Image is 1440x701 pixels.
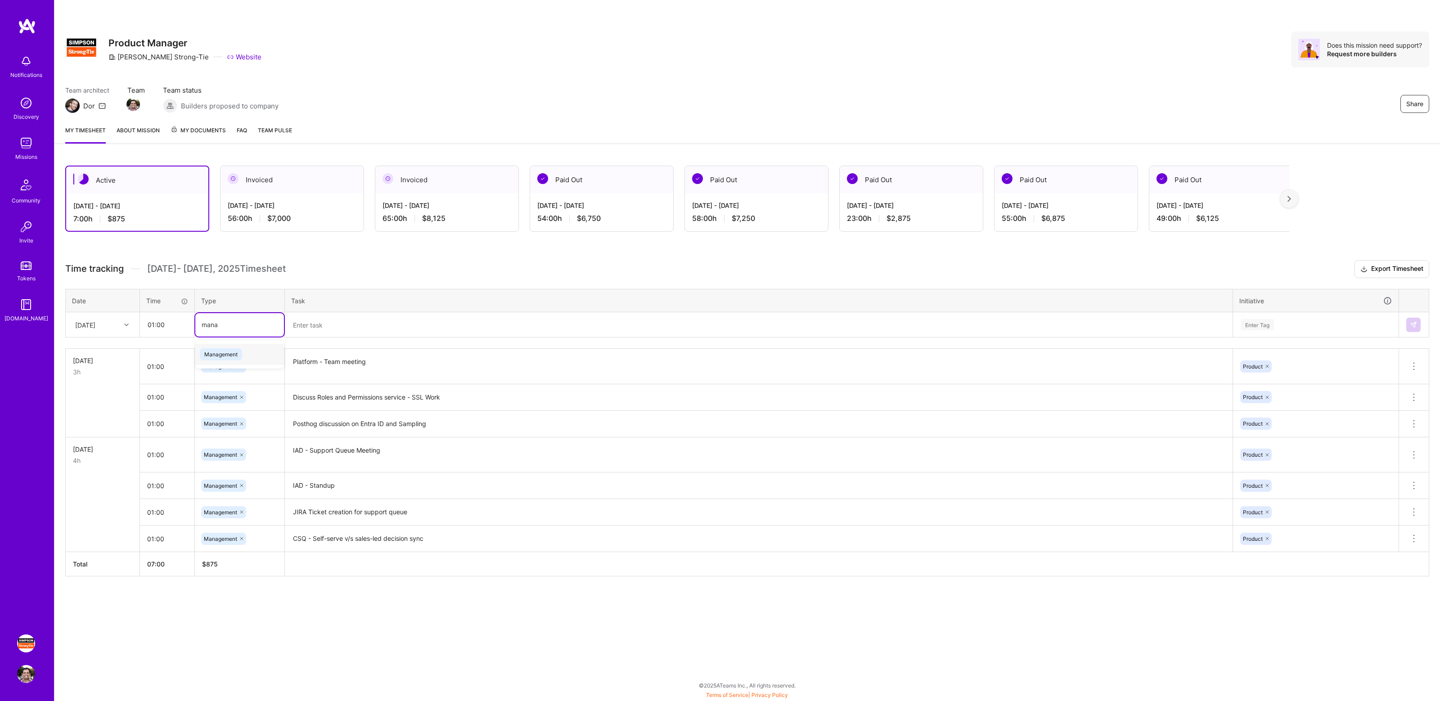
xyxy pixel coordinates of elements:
span: Management [204,363,237,370]
div: [DATE] - [DATE] [382,201,511,210]
div: 49:00 h [1156,214,1285,223]
span: $7,250 [732,214,755,223]
span: Builders proposed to company [181,101,279,111]
button: Export Timesheet [1354,260,1429,278]
img: Submit [1410,321,1417,328]
textarea: Discuss Roles and Permissions service - SSL Work [286,385,1232,410]
img: teamwork [17,134,35,152]
div: 7:00 h [73,214,201,224]
div: Invite [19,236,33,245]
div: 23:00 h [847,214,976,223]
span: | [706,692,788,698]
a: Team Pulse [258,126,292,144]
img: right [1287,196,1291,202]
span: Product [1243,363,1263,370]
div: Paid Out [994,166,1138,193]
div: [DATE] - [DATE] [847,201,976,210]
img: Invite [17,218,35,236]
span: $6,750 [577,214,601,223]
div: Notifications [10,70,42,80]
div: Dor [83,101,95,111]
a: My timesheet [65,126,106,144]
span: Product [1243,451,1263,458]
span: Time tracking [65,263,124,274]
input: HH:MM [140,412,194,436]
a: My Documents [171,126,226,144]
a: About Mission [117,126,160,144]
div: 65:00 h [382,214,511,223]
img: logo [18,18,36,34]
a: User Avatar [15,665,37,683]
img: Company Logo [65,31,98,64]
textarea: JIRA Ticket creation for support queue [286,500,1232,525]
div: Invoiced [375,166,518,193]
span: Share [1406,99,1423,108]
div: 3h [73,367,132,377]
i: icon Chevron [124,323,129,327]
span: Team architect [65,85,109,95]
a: Privacy Policy [751,692,788,698]
img: Team Architect [65,99,80,113]
span: Product [1243,394,1263,400]
img: Paid Out [1156,173,1167,184]
textarea: IAD - Standup [286,473,1232,498]
span: Product [1243,482,1263,489]
div: Paid Out [530,166,673,193]
div: © 2025 ATeams Inc., All rights reserved. [54,674,1440,697]
img: bell [17,52,35,70]
th: Date [66,289,140,312]
input: HH:MM [140,313,194,337]
span: Management [204,420,237,427]
input: HH:MM [140,500,194,524]
span: Product [1243,509,1263,516]
div: 58:00 h [692,214,821,223]
span: $8,125 [422,214,445,223]
div: Discovery [13,112,39,121]
input: HH:MM [140,474,194,498]
img: Simpson Strong-Tie: Product Manager [17,634,35,652]
div: [DATE] - [DATE] [228,201,356,210]
div: Time [146,296,188,306]
span: $6,875 [1041,214,1065,223]
div: Does this mission need support? [1327,41,1422,49]
img: Avatar [1298,39,1320,60]
span: $7,000 [267,214,291,223]
span: Team Pulse [258,127,292,134]
th: 07:00 [140,552,195,576]
div: [DATE] - [DATE] [73,201,201,211]
img: Community [15,174,37,196]
span: My Documents [171,126,226,135]
h3: Product Manager [108,37,261,49]
span: Management [204,482,237,489]
img: tokens [21,261,31,270]
img: Paid Out [1002,173,1012,184]
img: Team Member Avatar [126,98,140,111]
div: [DATE] [73,356,132,365]
div: [DATE] - [DATE] [1156,201,1285,210]
div: [DATE] [75,320,95,329]
i: icon CompanyGray [108,54,116,61]
img: Invoiced [382,173,393,184]
textarea: CSQ - Self-serve v/s sales-led decision sync [286,526,1232,551]
span: [DATE] - [DATE] , 2025 Timesheet [147,263,286,274]
img: Invoiced [228,173,238,184]
textarea: Platform - Team meeting [286,350,1232,383]
span: $6,125 [1196,214,1219,223]
span: $875 [108,214,125,224]
span: $ 875 [202,560,218,568]
input: HH:MM [140,385,194,409]
div: Paid Out [840,166,983,193]
div: [DATE] - [DATE] [537,201,666,210]
span: Management [204,509,237,516]
button: Share [1400,95,1429,113]
div: Paid Out [685,166,828,193]
span: Team status [163,85,279,95]
div: [PERSON_NAME] Strong-Tie [108,52,209,62]
i: icon Mail [99,102,106,109]
div: 55:00 h [1002,214,1130,223]
img: Builders proposed to company [163,99,177,113]
img: Paid Out [692,173,703,184]
a: FAQ [237,126,247,144]
div: [DATE] [73,445,132,454]
input: HH:MM [140,443,194,467]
